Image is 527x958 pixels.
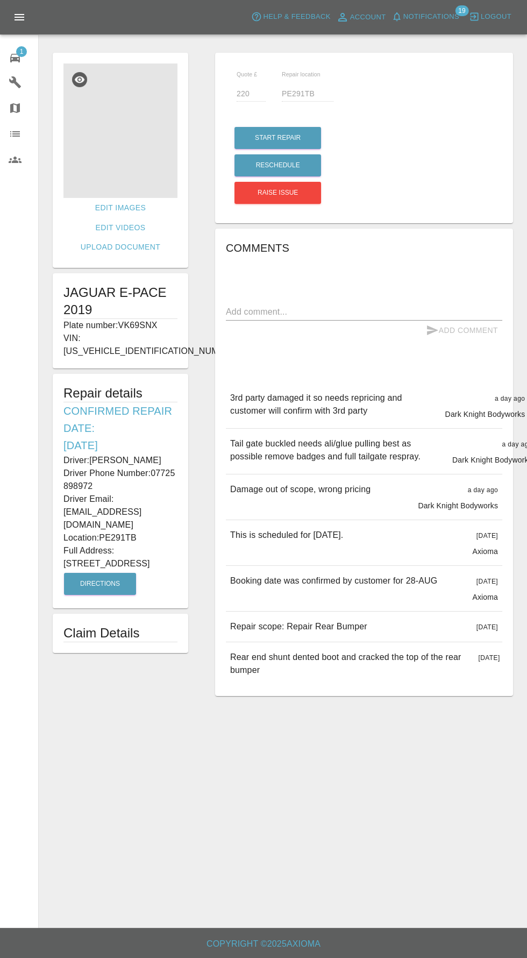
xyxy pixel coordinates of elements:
[63,402,177,454] h6: Confirmed Repair Date: [DATE]
[455,5,468,16] span: 19
[333,9,389,26] a: Account
[282,71,321,77] span: Repair location
[64,573,136,595] button: Directions
[230,483,371,496] p: Damage out of scope, wrong pricing
[466,9,514,25] button: Logout
[6,4,32,30] button: Open drawer
[63,284,177,318] h1: JAGUAR E-PACE 2019
[248,9,333,25] button: Help & Feedback
[234,182,321,204] button: Raise issue
[63,493,177,531] p: Driver Email: [EMAIL_ADDRESS][DOMAIN_NAME]
[481,11,511,23] span: Logout
[472,546,498,557] p: Axioma
[468,486,498,494] span: a day ago
[230,620,367,633] p: Repair scope: Repair Rear Bumper
[230,574,437,587] p: Booking date was confirmed by customer for 28-AUG
[63,531,177,544] p: Location: PE291TB
[76,237,165,257] a: Upload Document
[230,392,437,417] p: 3rd party damaged it so needs repricing and customer will confirm with 3rd party
[476,623,498,631] span: [DATE]
[230,529,343,542] p: This is scheduled for [DATE].
[63,625,177,642] h1: Claim Details
[234,154,321,176] button: Reschedule
[16,46,27,57] span: 1
[263,11,330,23] span: Help & Feedback
[230,651,469,677] p: Rear end shunt dented boot and cracked the top of the rear bumper
[63,319,177,332] p: Plate number: VK69SNX
[9,936,518,952] h6: Copyright © 2025 Axioma
[63,467,177,493] p: Driver Phone Number: 07725 898972
[418,500,498,511] p: Dark Knight Bodyworks
[472,592,498,602] p: Axioma
[445,409,525,420] p: Dark Knight Bodyworks
[63,385,177,402] h5: Repair details
[230,437,444,463] p: Tail gate buckled needs ali/glue pulling best as possible remove badges and full tailgate respray.
[350,11,386,24] span: Account
[403,11,459,23] span: Notifications
[63,63,177,198] img: 63612188-2f5a-40b0-8553-8690921f3320
[63,544,177,570] p: Full Address: [STREET_ADDRESS]
[63,454,177,467] p: Driver: [PERSON_NAME]
[495,395,525,402] span: a day ago
[478,654,500,662] span: [DATE]
[237,71,257,77] span: Quote £
[226,239,502,257] h6: Comments
[91,198,150,218] a: Edit Images
[234,127,321,149] button: Start Repair
[91,218,150,238] a: Edit Videos
[476,578,498,585] span: [DATE]
[389,9,462,25] button: Notifications
[63,332,177,358] p: VIN: [US_VEHICLE_IDENTIFICATION_NUMBER]
[476,532,498,540] span: [DATE]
